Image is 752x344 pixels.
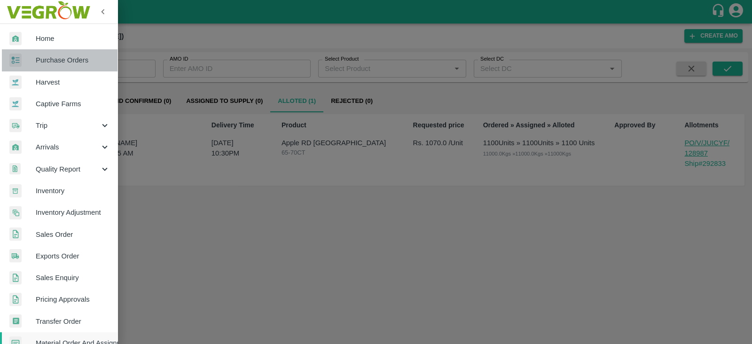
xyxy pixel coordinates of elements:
img: delivery [9,119,22,133]
img: harvest [9,97,22,111]
img: whArrival [9,32,22,46]
span: Sales Order [36,229,110,240]
img: reciept [9,54,22,67]
span: Purchase Orders [36,55,110,65]
img: sales [9,271,22,285]
img: shipments [9,249,22,263]
span: Quality Report [36,164,100,174]
span: Trip [36,120,100,131]
img: whTransfer [9,314,22,328]
img: whArrival [9,141,22,154]
span: Inventory Adjustment [36,207,110,218]
span: Pricing Approvals [36,294,110,305]
img: harvest [9,75,22,89]
img: whInventory [9,184,22,198]
span: Sales Enquiry [36,273,110,283]
span: Inventory [36,186,110,196]
img: inventory [9,206,22,219]
span: Harvest [36,77,110,87]
span: Arrivals [36,142,100,152]
img: sales [9,227,22,241]
span: Captive Farms [36,99,110,109]
span: Transfer Order [36,316,110,327]
span: Home [36,33,110,44]
img: sales [9,293,22,306]
img: qualityReport [9,163,21,175]
span: Exports Order [36,251,110,261]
